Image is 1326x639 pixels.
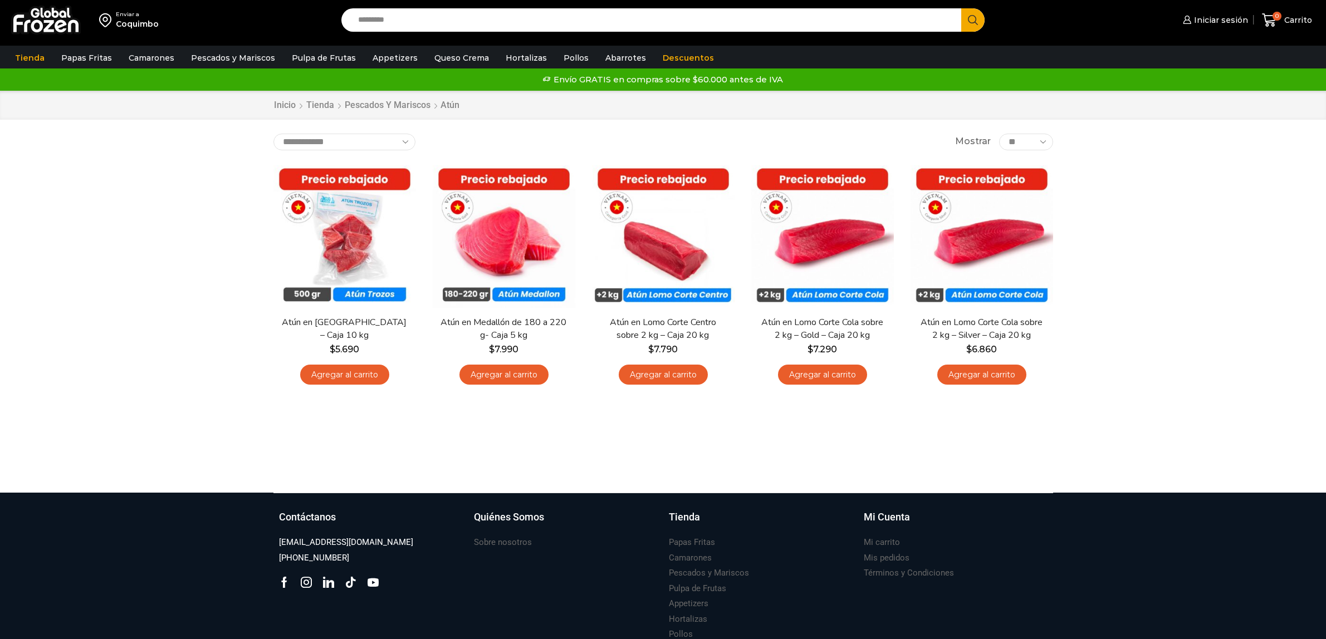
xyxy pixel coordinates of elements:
a: Tienda [669,510,853,535]
h3: [EMAIL_ADDRESS][DOMAIN_NAME] [279,537,413,548]
a: Appetizers [669,596,708,611]
h1: Atún [441,100,459,110]
h3: Hortalizas [669,613,707,625]
span: $ [648,344,654,355]
span: $ [330,344,335,355]
span: $ [966,344,972,355]
bdi: 7.790 [648,344,678,355]
a: Mi carrito [864,535,900,550]
a: Descuentos [657,47,720,68]
h3: Camarones [669,552,712,564]
a: Pollos [558,47,594,68]
a: Papas Fritas [56,47,118,68]
a: Atún en Medallón de 180 a 220 g- Caja 5 kg [439,316,567,342]
a: Camarones [123,47,180,68]
a: Agregar al carrito: “Atún en Lomo Corte Cola sobre 2 kg - Silver - Caja 20 kg” [937,365,1026,385]
a: Iniciar sesión [1180,9,1248,31]
span: Mostrar [955,135,991,148]
span: $ [489,344,495,355]
a: Mi Cuenta [864,510,1048,535]
h3: Mis pedidos [864,552,909,564]
h3: Tienda [669,510,700,524]
a: Pulpa de Frutas [669,581,726,596]
a: Hortalizas [669,612,707,627]
a: [EMAIL_ADDRESS][DOMAIN_NAME] [279,535,413,550]
a: Tienda [9,47,50,68]
bdi: 7.290 [808,344,837,355]
a: Inicio [273,99,296,112]
h3: Quiénes Somos [474,510,544,524]
h3: Pescados y Mariscos [669,567,749,579]
span: Iniciar sesión [1191,14,1248,26]
h3: Papas Fritas [669,537,715,548]
a: Términos y Condiciones [864,566,954,581]
div: Enviar a [116,11,159,18]
a: Mis pedidos [864,550,909,566]
a: Appetizers [367,47,423,68]
a: [PHONE_NUMBER] [279,550,349,566]
h3: Pulpa de Frutas [669,583,726,594]
a: Abarrotes [600,47,652,68]
bdi: 6.860 [966,344,997,355]
div: Coquimbo [116,18,159,30]
h3: [PHONE_NUMBER] [279,552,349,564]
h3: Appetizers [669,598,708,609]
img: address-field-icon.svg [99,11,116,30]
h3: Sobre nosotros [474,537,532,548]
a: Agregar al carrito: “Atún en Medallón de 180 a 220 g- Caja 5 kg” [459,365,549,385]
h3: Términos y Condiciones [864,567,954,579]
span: 0 [1273,12,1281,21]
a: Pescados y Mariscos [669,566,749,581]
bdi: 5.690 [330,344,359,355]
bdi: 7.990 [489,344,518,355]
span: $ [808,344,813,355]
a: Papas Fritas [669,535,715,550]
a: 0 Carrito [1259,7,1315,33]
select: Pedido de la tienda [273,134,415,150]
span: Carrito [1281,14,1312,26]
a: Pulpa de Frutas [286,47,361,68]
a: Pescados y Mariscos [344,99,431,112]
a: Atún en Lomo Corte Centro sobre 2 kg – Caja 20 kg [599,316,727,342]
a: Tienda [306,99,335,112]
a: Pescados y Mariscos [185,47,281,68]
a: Quiénes Somos [474,510,658,535]
a: Sobre nosotros [474,535,532,550]
a: Agregar al carrito: “Atún en Lomo Corte Cola sobre 2 kg - Gold – Caja 20 kg” [778,365,867,385]
a: Atún en [GEOGRAPHIC_DATA] – Caja 10 kg [280,316,408,342]
a: Agregar al carrito: “Atún en Lomo Corte Centro sobre 2 kg - Caja 20 kg” [619,365,708,385]
a: Contáctanos [279,510,463,535]
a: Camarones [669,550,712,566]
a: Atún en Lomo Corte Cola sobre 2 kg – Silver – Caja 20 kg [917,316,1045,342]
a: Queso Crema [429,47,495,68]
a: Atún en Lomo Corte Cola sobre 2 kg – Gold – Caja 20 kg [758,316,886,342]
nav: Breadcrumb [273,99,459,112]
h3: Mi Cuenta [864,510,910,524]
button: Search button [961,8,985,32]
h3: Mi carrito [864,537,900,548]
a: Agregar al carrito: “Atún en Trozos - Caja 10 kg” [300,365,389,385]
a: Hortalizas [500,47,552,68]
h3: Contáctanos [279,510,336,524]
